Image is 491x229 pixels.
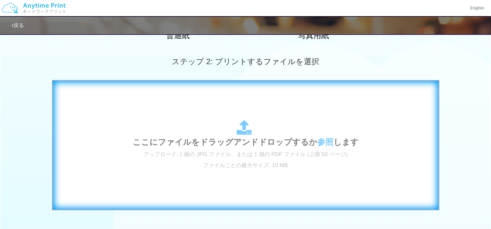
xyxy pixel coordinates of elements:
[144,151,348,168] span: アップロード: 1 個の JPG ファイル、または 1 個の PDF ファイル (上限 50 ページ) ファイルごとの最大サイズ: 10 MB
[121,31,234,40] h2: 普通紙
[12,23,24,28] a: 戻る
[133,137,359,146] span: ここにファイルをドラッグアンドドロップするか します
[317,137,333,146] span: 参照
[257,31,370,40] h2: 写真用紙
[172,57,319,66] span: ステップ 2: プリントするファイルを選択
